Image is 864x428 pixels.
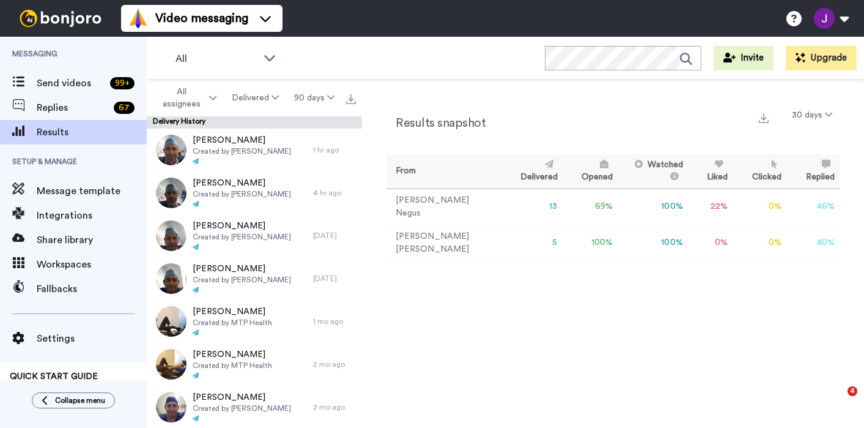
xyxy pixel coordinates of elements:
[156,392,186,422] img: 052a9674-2d2c-45ce-874b-f82df8b6c5b7-thumb.jpg
[733,189,786,225] td: 0 %
[147,129,362,171] a: [PERSON_NAME]Created by [PERSON_NAME]1 hr ago
[156,178,186,208] img: a708aa26-1101-4c3e-849c-2ec66a51eda8-thumb.jpg
[10,372,98,381] span: QUICK START GUIDE
[156,263,186,294] img: 0ea9081e-44ba-4a62-9617-c06e6d444371-thumb.jpg
[193,348,272,361] span: [PERSON_NAME]
[193,263,291,275] span: [PERSON_NAME]
[37,76,105,91] span: Send videos
[193,146,291,156] span: Created by [PERSON_NAME]
[822,386,852,416] iframe: Intercom live chat
[193,220,291,232] span: [PERSON_NAME]
[128,9,148,28] img: vm-color.svg
[193,306,272,318] span: [PERSON_NAME]
[224,87,286,109] button: Delivered
[37,233,147,247] span: Share library
[193,404,291,413] span: Created by [PERSON_NAME]
[688,225,733,261] td: 0 %
[155,10,248,27] span: Video messaging
[37,125,147,140] span: Results
[346,94,356,104] img: export.svg
[37,100,109,115] span: Replies
[786,154,840,189] th: Replied
[733,154,786,189] th: Clicked
[501,154,563,189] th: Delivered
[313,188,356,198] div: 4 hr ago
[313,359,356,369] div: 2 mo ago
[563,154,618,189] th: Opened
[147,300,362,343] a: [PERSON_NAME]Created by MTP Health1 mo ago
[313,317,356,326] div: 1 mo ago
[37,184,147,198] span: Message template
[156,306,186,337] img: 2a41f926-b89e-4145-b8ff-542cddc7403c-thumb.jpg
[563,189,618,225] td: 69 %
[786,46,857,70] button: Upgrade
[193,134,291,146] span: [PERSON_NAME]
[618,225,687,261] td: 100 %
[386,116,486,130] h2: Results snapshot
[386,154,501,189] th: From
[55,396,105,405] span: Collapse menu
[501,189,563,225] td: 13
[37,331,147,346] span: Settings
[847,386,857,396] span: 4
[193,232,291,242] span: Created by [PERSON_NAME]
[110,77,135,89] div: 99 +
[193,275,291,285] span: Created by [PERSON_NAME]
[287,87,342,109] button: 90 days
[618,154,687,189] th: Watched
[342,89,360,107] button: Export all results that match these filters now.
[147,214,362,257] a: [PERSON_NAME]Created by [PERSON_NAME][DATE]
[313,402,356,412] div: 2 mo ago
[786,225,840,261] td: 40 %
[114,102,135,114] div: 67
[37,257,147,272] span: Workspaces
[755,108,772,126] button: Export a summary of each team member’s results that match this filter now.
[37,208,147,223] span: Integrations
[32,392,115,408] button: Collapse menu
[157,86,207,110] span: All assignees
[313,274,356,283] div: [DATE]
[386,225,501,261] td: [PERSON_NAME] [PERSON_NAME]
[563,225,618,261] td: 100 %
[501,225,563,261] td: 5
[786,189,840,225] td: 46 %
[688,154,733,189] th: Liked
[15,10,106,27] img: bj-logo-header-white.svg
[37,282,147,296] span: Fallbacks
[193,361,272,370] span: Created by MTP Health
[733,225,786,261] td: 0 %
[193,318,272,328] span: Created by MTP Health
[714,46,774,70] button: Invite
[149,81,224,115] button: All assignees
[193,391,291,404] span: [PERSON_NAME]
[156,220,186,251] img: 3f551c11-571f-4f79-a144-b144408b46a7-thumb.jpg
[313,231,356,241] div: [DATE]
[147,116,362,129] div: Delivery History
[193,177,291,189] span: [PERSON_NAME]
[156,135,186,165] img: 8d4f41b4-45a2-4ae0-871b-21b5a1819e42-thumb.jpg
[147,257,362,300] a: [PERSON_NAME]Created by [PERSON_NAME][DATE]
[193,189,291,199] span: Created by [PERSON_NAME]
[313,145,356,155] div: 1 hr ago
[175,51,257,66] span: All
[147,171,362,214] a: [PERSON_NAME]Created by [PERSON_NAME]4 hr ago
[688,189,733,225] td: 22 %
[759,113,769,123] img: export.svg
[618,189,687,225] td: 100 %
[156,349,186,380] img: 13c170d2-3f7d-42de-9945-cb4ac98749c2-thumb.jpg
[785,104,840,126] button: 30 days
[147,343,362,386] a: [PERSON_NAME]Created by MTP Health2 mo ago
[386,189,501,225] td: [PERSON_NAME] Negus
